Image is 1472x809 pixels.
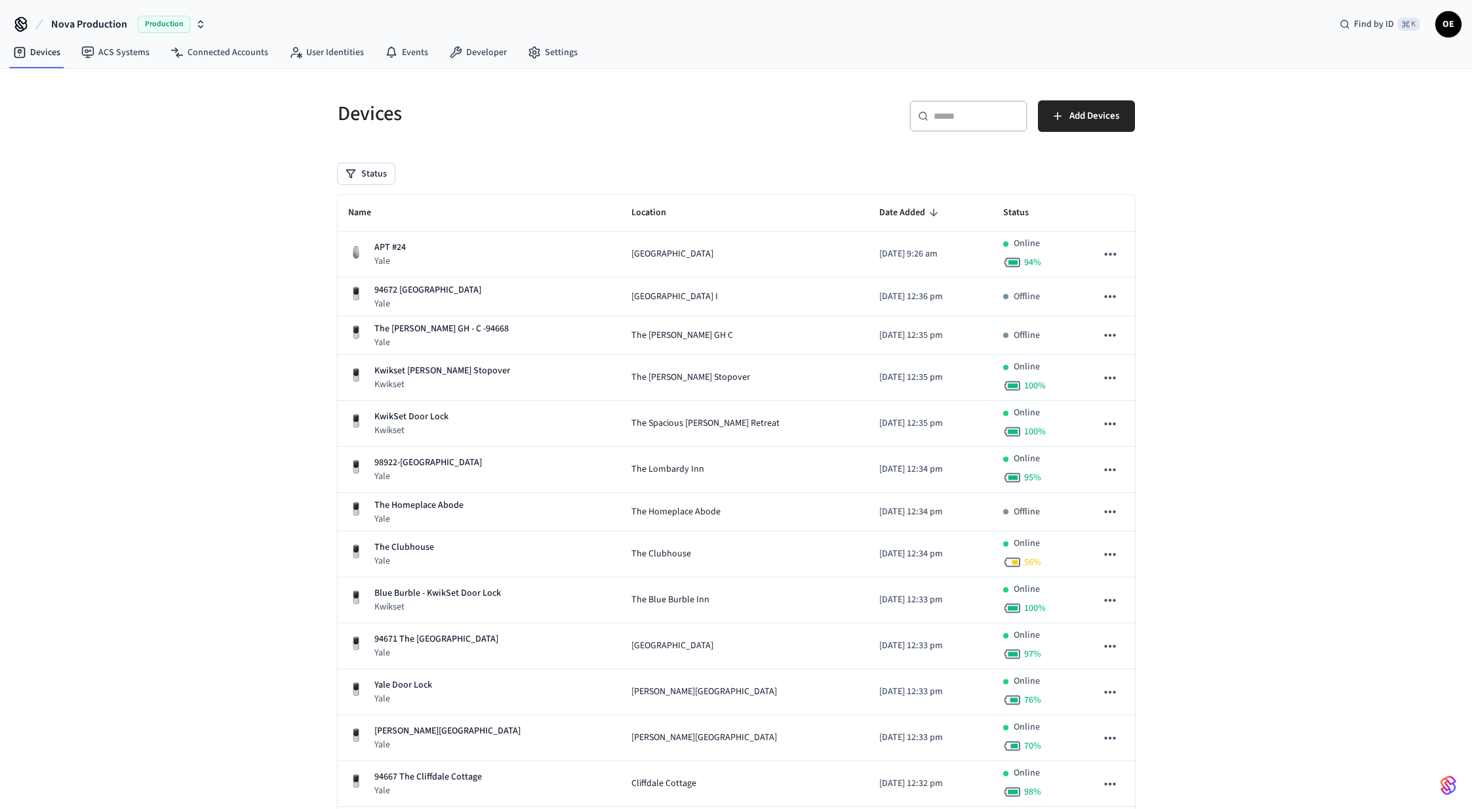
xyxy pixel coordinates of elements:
[374,41,439,64] a: Events
[631,547,691,561] span: The Clubhouse
[879,505,982,519] p: [DATE] 12:34 pm
[1069,108,1119,125] span: Add Devices
[1038,100,1135,132] button: Add Devices
[3,41,71,64] a: Devices
[374,600,501,613] p: Kwikset
[374,512,464,526] p: Yale
[879,247,982,261] p: [DATE] 9:26 am
[348,325,364,341] img: Yale Assure Touchscreen Wifi Smart Lock, Satin Nickel, Front
[1014,329,1040,342] p: Offline
[879,329,982,342] p: [DATE] 12:35 pm
[348,367,364,383] img: Yale Assure Touchscreen Wifi Smart Lock, Satin Nickel, Front
[1024,379,1046,392] span: 100 %
[374,322,509,336] p: The [PERSON_NAME] GH - C -94668
[1014,290,1040,304] p: Offline
[160,41,279,64] a: Connected Accounts
[348,244,364,260] img: August Wifi Smart Lock 3rd Gen, Silver, Front
[348,286,364,302] img: Yale Assure Touchscreen Wifi Smart Lock, Satin Nickel, Front
[348,728,364,743] img: Yale Assure Touchscreen Wifi Smart Lock, Satin Nickel, Front
[51,16,127,32] span: Nova Production
[71,41,160,64] a: ACS Systems
[631,639,713,653] span: [GEOGRAPHIC_DATA]
[631,593,709,607] span: The Blue Burble Inn
[1024,739,1041,753] span: 70 %
[1024,694,1041,707] span: 76 %
[348,501,364,517] img: Yale Assure Touchscreen Wifi Smart Lock, Satin Nickel, Front
[374,241,406,255] p: APT #24
[1441,775,1456,796] img: SeamLogoGradient.69752ec5.svg
[631,505,721,519] span: The Homeplace Abode
[348,544,364,560] img: Yale Assure Touchscreen Wifi Smart Lock, Satin Nickel, Front
[374,470,482,483] p: Yale
[879,463,982,476] p: [DATE] 12:34 pm
[631,290,718,304] span: [GEOGRAPHIC_DATA] I
[374,499,464,512] p: The Homeplace Abode
[374,410,448,424] p: KwikSet Door Lock
[1437,12,1460,36] span: OE
[1398,18,1420,31] span: ⌘ K
[1014,406,1040,420] p: Online
[138,16,190,33] span: Production
[1014,452,1040,466] p: Online
[374,255,406,268] p: Yale
[374,424,448,437] p: Kwikset
[374,724,521,738] p: [PERSON_NAME][GEOGRAPHIC_DATA]
[374,784,482,797] p: Yale
[631,371,750,384] span: The [PERSON_NAME] Stopover
[1024,471,1041,484] span: 95 %
[374,646,498,659] p: Yale
[631,685,777,699] span: [PERSON_NAME][GEOGRAPHIC_DATA]
[374,633,498,646] p: 94671 The [GEOGRAPHIC_DATA]
[879,639,982,653] p: [DATE] 12:33 pm
[517,41,588,64] a: Settings
[1014,537,1040,550] p: Online
[338,100,728,127] h5: Devices
[1014,505,1040,519] p: Offline
[1024,602,1046,615] span: 100 %
[1014,360,1040,374] p: Online
[1354,18,1394,31] span: Find by ID
[631,463,704,476] span: The Lombardy Inn
[374,297,481,310] p: Yale
[1024,256,1041,269] span: 94 %
[879,685,982,699] p: [DATE] 12:33 pm
[631,329,733,342] span: The [PERSON_NAME] GH C
[374,456,482,470] p: 98922-[GEOGRAPHIC_DATA]
[374,541,434,554] p: The Clubhouse
[1014,629,1040,642] p: Online
[374,770,482,784] p: 94667 The Cliffdale Cottage
[631,731,777,745] span: [PERSON_NAME][GEOGRAPHIC_DATA]
[631,247,713,261] span: [GEOGRAPHIC_DATA]
[374,738,521,751] p: Yale
[374,678,432,692] p: Yale Door Lock
[348,413,364,429] img: Yale Assure Touchscreen Wifi Smart Lock, Satin Nickel, Front
[631,417,780,430] span: The Spacious [PERSON_NAME] Retreat
[338,163,395,184] button: Status
[374,336,509,349] p: Yale
[879,417,982,430] p: [DATE] 12:35 pm
[348,682,364,697] img: Yale Assure Touchscreen Wifi Smart Lock, Satin Nickel, Front
[374,692,432,705] p: Yale
[1435,11,1462,37] button: OE
[279,41,374,64] a: User Identities
[1014,720,1040,734] p: Online
[374,554,434,568] p: Yale
[374,364,510,378] p: Kwikset [PERSON_NAME] Stopover
[1003,203,1046,223] span: Status
[348,774,364,789] img: Yale Assure Touchscreen Wifi Smart Lock, Satin Nickel, Front
[374,378,510,391] p: Kwikset
[631,203,683,223] span: Location
[631,777,696,791] span: Cliffdale Cottage
[879,593,982,607] p: [DATE] 12:33 pm
[879,731,982,745] p: [DATE] 12:33 pm
[1014,237,1040,251] p: Online
[1014,583,1040,596] p: Online
[879,203,942,223] span: Date Added
[374,283,481,297] p: 94672 [GEOGRAPHIC_DATA]
[348,590,364,606] img: Yale Assure Touchscreen Wifi Smart Lock, Satin Nickel, Front
[879,547,982,561] p: [DATE] 12:34 pm
[348,203,388,223] span: Name
[1329,12,1430,36] div: Find by ID⌘ K
[879,777,982,791] p: [DATE] 12:32 pm
[1024,425,1046,438] span: 100 %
